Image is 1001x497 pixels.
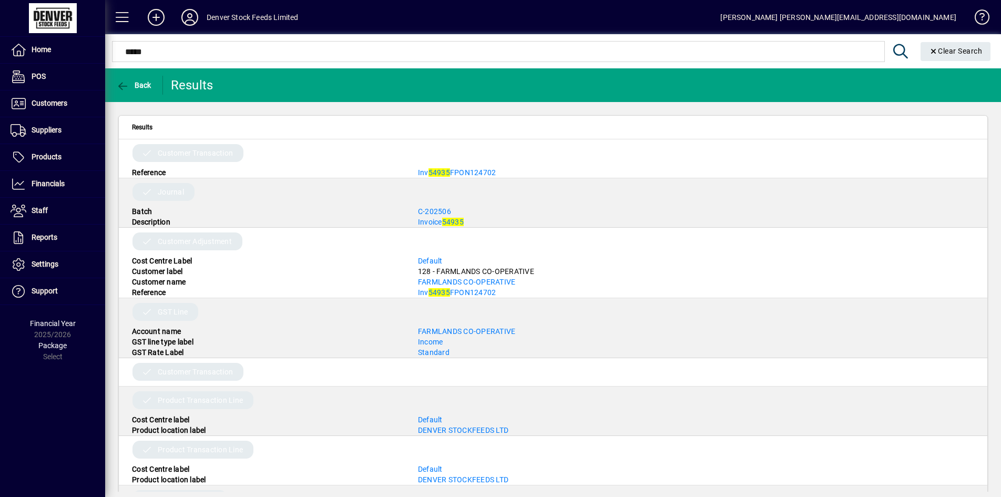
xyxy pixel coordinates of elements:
button: Back [114,76,154,95]
div: GST line type label [124,337,410,347]
span: Home [32,45,51,54]
em: 54935 [428,168,450,177]
span: Journal [158,187,184,197]
span: Package [38,341,67,350]
div: Product location label [124,425,410,435]
span: Reports [32,233,57,241]
span: Settings [32,260,58,268]
a: Default [418,257,443,265]
div: Denver Stock Feeds Limited [207,9,299,26]
span: Financial Year [30,319,76,328]
span: Invoice [418,218,464,226]
a: FARMLANDS CO-OPERATIVE [418,327,516,336]
a: Reports [5,225,105,251]
div: Customer label [124,266,410,277]
span: Inv FPON124702 [418,288,496,297]
div: Cost Centre label [124,414,410,425]
a: Customers [5,90,105,117]
a: Invoice54935 [418,218,464,226]
div: Results [171,77,216,94]
a: Inv54935FPON124702 [418,288,496,297]
a: Staff [5,198,105,224]
div: Batch [124,206,410,217]
em: 54935 [442,218,464,226]
div: [PERSON_NAME] [PERSON_NAME][EMAIL_ADDRESS][DOMAIN_NAME] [720,9,956,26]
em: 54935 [428,288,450,297]
a: DENVER STOCKFEEDS LTD [418,426,508,434]
div: Description [124,217,410,227]
span: Financials [32,179,65,188]
a: DENVER STOCKFEEDS LTD [418,475,508,484]
div: Reference [124,167,410,178]
div: Cost Centre Label [124,256,410,266]
button: Clear [921,42,991,61]
span: Clear Search [929,47,983,55]
button: Profile [173,8,207,27]
button: Add [139,8,173,27]
a: C-202506 [418,207,451,216]
span: Results [132,121,152,133]
div: Cost Centre label [124,464,410,474]
a: Home [5,37,105,63]
a: Suppliers [5,117,105,144]
a: Default [418,465,443,473]
a: Default [418,415,443,424]
span: Support [32,287,58,295]
span: GST Line [158,307,188,317]
span: Suppliers [32,126,62,134]
div: GST Rate Label [124,347,410,358]
span: Products [32,153,62,161]
app-page-header-button: Back [105,76,163,95]
a: POS [5,64,105,90]
a: Standard [418,348,450,357]
span: POS [32,72,46,80]
div: Account name [124,326,410,337]
span: Inv FPON124702 [418,168,496,177]
span: Customer Transaction [158,367,233,377]
span: Customer Adjustment [158,236,232,247]
span: Customer Transaction [158,148,233,158]
a: Financials [5,171,105,197]
a: Support [5,278,105,305]
span: Product Transaction Line [158,444,243,455]
a: FARMLANDS CO-OPERATIVE [418,278,516,286]
div: Reference [124,287,410,298]
a: Inv54935FPON124702 [418,168,496,177]
a: Settings [5,251,105,278]
div: Customer name [124,277,410,287]
a: Income [418,338,443,346]
span: Customers [32,99,67,107]
span: Product Transaction Line [158,395,243,405]
a: Products [5,144,105,170]
span: Back [116,81,151,89]
span: Staff [32,206,48,215]
a: 128 - FARMLANDS CO-OPERATIVE [418,267,534,276]
div: Product location label [124,474,410,485]
a: Knowledge Base [967,2,988,36]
